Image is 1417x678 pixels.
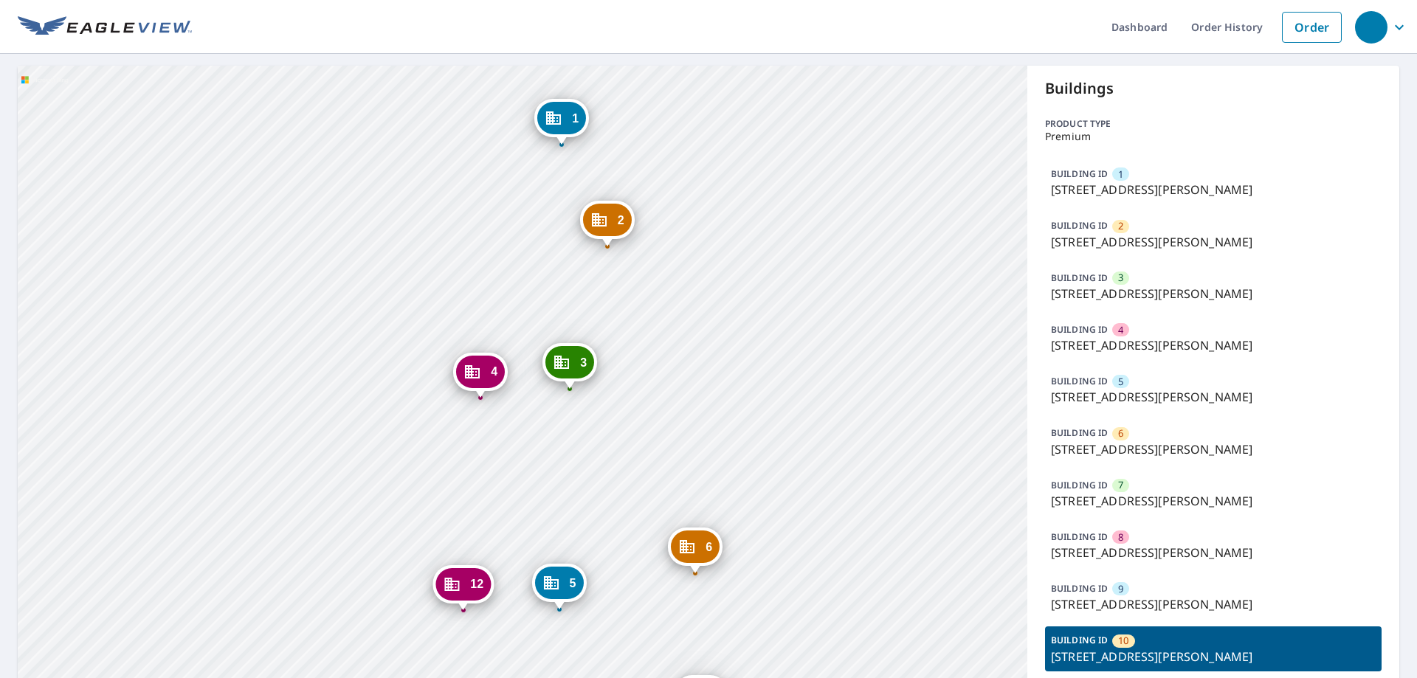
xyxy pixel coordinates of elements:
p: [STREET_ADDRESS][PERSON_NAME] [1051,648,1376,665]
p: BUILDING ID [1051,219,1108,232]
span: 5 [569,578,576,589]
p: [STREET_ADDRESS][PERSON_NAME] [1051,595,1376,613]
div: Dropped pin, building 5, Commercial property, 7045 S Harrison Hills Dr La Vista, NE 68128 [531,564,586,609]
span: 4 [1118,323,1123,337]
span: 6 [1118,426,1123,440]
div: Dropped pin, building 2, Commercial property, 6915 S Harrison Hills Dr La Vista, NE 68128 [580,201,635,246]
span: 1 [1118,167,1123,181]
p: BUILDING ID [1051,634,1108,646]
p: [STREET_ADDRESS][PERSON_NAME] [1051,388,1376,406]
span: 8 [1118,530,1123,544]
p: [STREET_ADDRESS][PERSON_NAME] [1051,544,1376,561]
span: 3 [1118,271,1123,285]
p: BUILDING ID [1051,271,1108,284]
a: Order [1282,12,1342,43]
span: 2 [1118,219,1123,233]
p: BUILDING ID [1051,426,1108,439]
span: 9 [1118,582,1123,596]
div: Dropped pin, building 1, Commercial property, 6949 S Harrison Hills Dr La Vista, NE 68128 [534,99,589,145]
span: 4 [491,366,497,377]
span: 1 [572,113,579,124]
p: [STREET_ADDRESS][PERSON_NAME] [1051,181,1376,198]
span: 6 [706,542,712,553]
p: [STREET_ADDRESS][PERSON_NAME] [1051,336,1376,354]
span: 2 [618,215,624,226]
span: 7 [1118,478,1123,492]
p: BUILDING ID [1051,479,1108,491]
p: [STREET_ADDRESS][PERSON_NAME] [1051,492,1376,510]
p: BUILDING ID [1051,167,1108,180]
p: BUILDING ID [1051,375,1108,387]
span: 12 [470,578,483,589]
img: EV Logo [18,16,192,38]
p: BUILDING ID [1051,530,1108,543]
p: [STREET_ADDRESS][PERSON_NAME] [1051,285,1376,302]
p: Buildings [1045,77,1382,100]
p: [STREET_ADDRESS][PERSON_NAME] [1051,440,1376,458]
p: BUILDING ID [1051,323,1108,336]
span: 3 [580,357,587,368]
p: Premium [1045,131,1382,142]
div: Dropped pin, building 12, Commercial property, 7078 S Harrison Hills Dr La Vista, NE 68128 [432,565,494,611]
p: BUILDING ID [1051,582,1108,595]
p: Product type [1045,117,1382,131]
div: Dropped pin, building 4, Commercial property, 7004 S Harrison Hills Dr La Vista, NE 68128 [453,353,508,398]
span: 10 [1118,634,1128,648]
div: Dropped pin, building 6, Commercial property, 7045 S Harrison Hills Dr La Vista, NE 68128 [668,527,723,573]
p: [STREET_ADDRESS][PERSON_NAME] [1051,233,1376,251]
span: 5 [1118,375,1123,389]
div: Dropped pin, building 3, Commercial property, 7009 S Harrison Hills Dr La Vista, NE 68128 [542,343,597,389]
